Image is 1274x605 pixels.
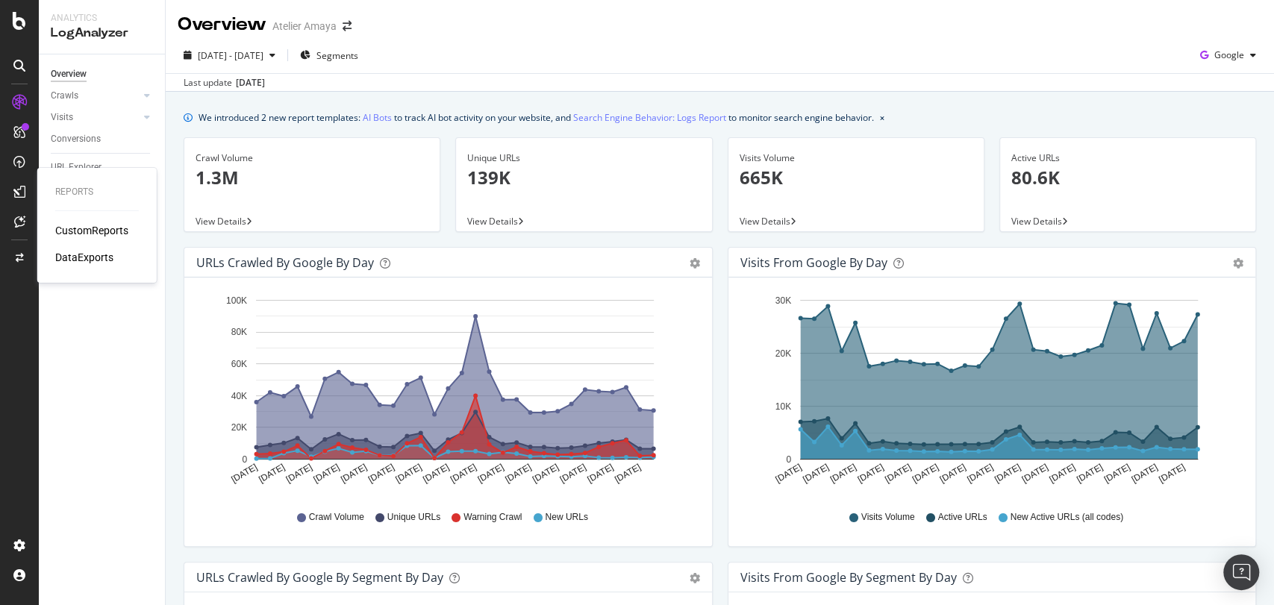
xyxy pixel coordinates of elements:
text: [DATE] [855,462,885,485]
p: 139K [467,165,700,190]
text: [DATE] [937,462,967,485]
text: [DATE] [1074,462,1104,485]
div: URLs Crawled by Google By Segment By Day [196,570,443,585]
text: 30K [775,295,790,306]
a: Overview [51,66,154,82]
text: [DATE] [311,462,341,485]
span: Crawl Volume [309,511,364,524]
div: Unique URLs [467,151,700,165]
button: [DATE] - [DATE] [178,43,281,67]
span: Active URLs [937,511,987,524]
svg: A chart. [196,289,693,497]
text: [DATE] [773,462,803,485]
text: [DATE] [1129,462,1159,485]
div: gear [690,573,700,583]
div: Last update [184,76,265,90]
div: gear [690,258,700,269]
text: 0 [786,454,791,465]
span: View Details [467,215,518,228]
div: Open Intercom Messenger [1223,554,1259,590]
text: [DATE] [828,462,858,485]
a: Visits [51,110,140,125]
div: Visits from Google by day [740,255,887,270]
span: View Details [196,215,246,228]
text: 60K [231,359,247,369]
text: 20K [775,348,790,359]
div: Reports [55,186,139,198]
a: Crawls [51,88,140,104]
text: [DATE] [1102,462,1131,485]
text: [DATE] [992,462,1022,485]
div: Active URLs [1011,151,1244,165]
div: URLs Crawled by Google by day [196,255,374,270]
text: 40K [231,391,247,401]
text: [DATE] [1047,462,1077,485]
div: info banner [184,110,1256,125]
text: [DATE] [965,462,995,485]
div: Crawl Volume [196,151,428,165]
button: Segments [294,43,364,67]
div: Crawls [51,88,78,104]
text: [DATE] [229,462,259,485]
div: Overview [178,12,266,37]
div: Visits Volume [740,151,972,165]
a: Search Engine Behavior: Logs Report [573,110,726,125]
div: [DATE] [236,76,265,90]
a: URL Explorer [51,160,154,175]
div: Conversions [51,131,101,147]
button: Google [1194,43,1262,67]
svg: A chart. [740,289,1237,497]
a: Conversions [51,131,154,147]
text: 10K [775,401,790,412]
span: New URLs [545,511,587,524]
div: Visits from Google By Segment By Day [740,570,957,585]
p: 80.6K [1011,165,1244,190]
text: [DATE] [394,462,424,485]
text: [DATE] [558,462,588,485]
text: [DATE] [366,462,396,485]
p: 1.3M [196,165,428,190]
span: New Active URLs (all codes) [1010,511,1122,524]
span: View Details [1011,215,1062,228]
text: [DATE] [883,462,913,485]
text: [DATE] [585,462,615,485]
text: [DATE] [1157,462,1187,485]
div: LogAnalyzer [51,25,153,42]
a: CustomReports [55,223,128,238]
div: We introduced 2 new report templates: to track AI bot activity on your website, and to monitor se... [199,110,874,125]
span: Visits Volume [861,511,915,524]
text: 80K [231,327,247,338]
text: [DATE] [284,462,314,485]
div: arrow-right-arrow-left [343,21,352,31]
text: [DATE] [1019,462,1049,485]
div: Analytics [51,12,153,25]
text: [DATE] [910,462,940,485]
a: DataExports [55,250,113,265]
text: [DATE] [531,462,561,485]
button: close banner [876,107,888,128]
text: [DATE] [421,462,451,485]
span: Segments [316,49,358,62]
div: URL Explorer [51,160,102,175]
div: Atelier Amaya [272,19,337,34]
text: [DATE] [476,462,506,485]
text: 0 [242,454,247,465]
div: Overview [51,66,87,82]
text: [DATE] [449,462,478,485]
span: Google [1214,48,1244,61]
span: Warning Crawl [463,511,522,524]
div: gear [1233,258,1243,269]
text: [DATE] [257,462,287,485]
text: [DATE] [613,462,643,485]
text: [DATE] [339,462,369,485]
text: 100K [226,295,247,306]
text: 20K [231,422,247,433]
div: Visits [51,110,73,125]
span: [DATE] - [DATE] [198,49,263,62]
p: 665K [740,165,972,190]
span: Unique URLs [387,511,440,524]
